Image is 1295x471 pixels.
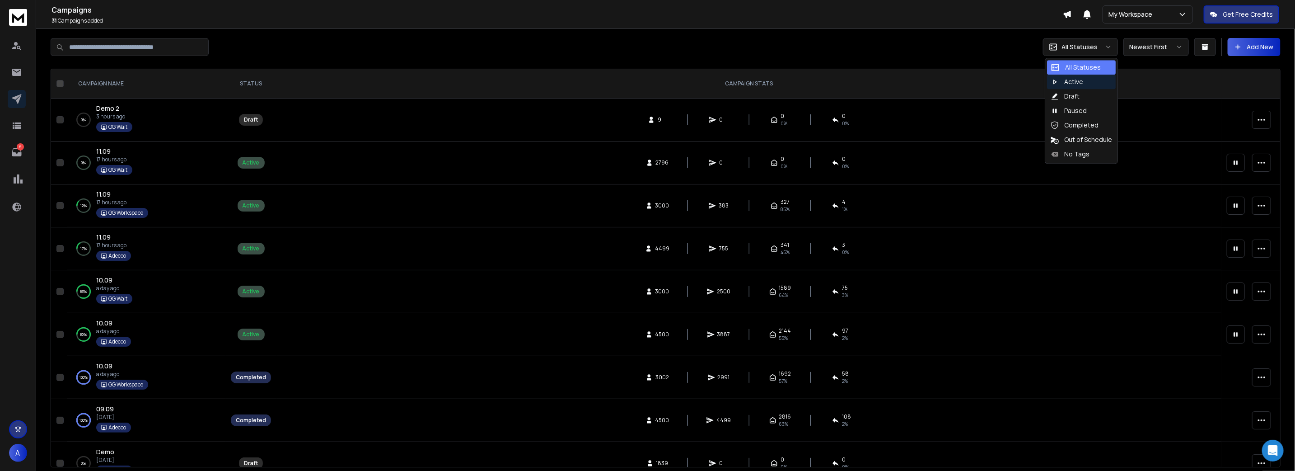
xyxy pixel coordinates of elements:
[51,5,1063,15] h1: Campaigns
[80,330,87,339] p: 86 %
[244,116,258,123] div: Draft
[842,241,845,249] span: 3
[243,331,260,338] div: Active
[656,460,669,467] span: 1839
[1223,10,1273,19] p: Get Free Credits
[96,190,111,199] a: 11.09
[1108,10,1156,19] p: My Workspace
[719,245,728,252] span: 755
[781,206,790,213] span: 85 %
[781,155,784,163] span: 0
[779,377,788,385] span: 57 %
[1051,92,1080,101] div: Draft
[9,444,27,462] button: A
[51,17,1063,24] p: Campaigns added
[719,116,728,123] span: 0
[658,116,667,123] span: 9
[225,69,276,99] th: STATUS
[1051,150,1089,159] div: No Tags
[842,249,849,256] span: 0 %
[243,202,260,209] div: Active
[655,374,669,381] span: 3002
[96,199,148,206] p: 17 hours ago
[842,334,848,342] span: 2 %
[96,371,148,378] p: a day ago
[96,156,132,163] p: 17 hours ago
[781,120,787,127] span: 0%
[779,334,788,342] span: 55 %
[96,362,112,371] a: 10.09
[842,377,848,385] span: 2 %
[9,9,27,26] img: logo
[842,155,846,163] span: 0
[243,245,260,252] div: Active
[108,252,126,259] p: Adecco
[655,202,669,209] span: 3000
[96,276,112,285] a: 10.09
[96,328,131,335] p: a day ago
[781,456,784,463] span: 0
[1228,38,1281,56] button: Add New
[96,104,119,113] a: Demo 2
[718,374,730,381] span: 2991
[1061,42,1098,52] p: All Statuses
[842,198,846,206] span: 4
[96,405,114,414] a: 09.09
[96,113,132,120] p: 3 hours ago
[276,69,1221,99] th: CAMPAIGN STATS
[781,241,789,249] span: 341
[243,288,260,295] div: Active
[96,233,111,242] a: 11.09
[236,374,266,381] div: Completed
[779,370,791,377] span: 1692
[1123,38,1189,56] button: Newest First
[96,414,131,421] p: [DATE]
[80,244,87,253] p: 17 %
[655,245,669,252] span: 4499
[96,147,111,156] a: 11.09
[17,143,24,151] p: 5
[81,459,86,468] p: 0 %
[81,158,86,167] p: 0 %
[96,104,119,113] span: Demo 2
[8,143,26,161] a: 5
[67,313,225,356] td: 86%10.09a day agoAdecco
[842,327,848,334] span: 97
[779,284,791,292] span: 1589
[781,463,787,471] span: 0%
[81,115,86,124] p: 0 %
[96,319,112,327] span: 10.09
[779,420,789,428] span: 63 %
[67,270,225,313] td: 83%10.09a day agoGG Wait
[108,381,143,388] p: GG Workspace
[842,284,848,292] span: 75
[67,399,225,442] td: 100%09.09[DATE]Adecco
[67,69,225,99] th: CAMPAIGN NAME
[108,166,127,174] p: GG Wait
[108,123,127,131] p: GG Wait
[781,198,790,206] span: 327
[842,456,846,463] span: 0
[655,417,669,424] span: 4500
[96,147,111,155] span: 11.09
[842,420,848,428] span: 2 %
[108,295,127,302] p: GG Wait
[96,190,111,198] span: 11.09
[656,159,669,166] span: 2796
[96,233,111,241] span: 11.09
[236,417,266,424] div: Completed
[51,17,57,24] span: 31
[1051,106,1087,115] div: Paused
[1051,63,1101,72] div: All Statuses
[717,331,730,338] span: 3887
[779,292,789,299] span: 64 %
[79,373,88,382] p: 100 %
[1051,135,1112,144] div: Out of Schedule
[244,460,258,467] div: Draft
[719,159,728,166] span: 0
[1262,440,1284,462] div: Open Intercom Messenger
[842,206,847,213] span: 1 %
